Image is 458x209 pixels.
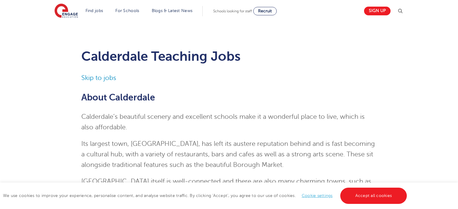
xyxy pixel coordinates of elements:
span: Its largest town, [GEOGRAPHIC_DATA], has left its austere reputation behind and is fast becoming ... [81,140,375,168]
span: We use cookies to improve your experience, personalise content, and analyse website traffic. By c... [3,193,408,198]
a: Accept all cookies [340,188,407,204]
a: Sign up [364,7,391,15]
a: Find jobs [86,8,103,13]
a: Recruit [253,7,277,15]
span: [GEOGRAPHIC_DATA] itself is well-connected and there are also many charming towns, such as [GEOGR... [81,178,371,206]
span: Calderdale’s beautiful scenery and excellent schools make it a wonderful place to live, which is ... [81,113,365,131]
span: Recruit [258,9,272,13]
a: Skip to jobs [81,74,116,81]
h1: Calderdale Teaching Jobs [81,49,377,64]
a: Cookie settings [302,193,333,198]
a: Blogs & Latest News [152,8,193,13]
img: Engage Education [55,4,78,19]
a: For Schools [115,8,139,13]
span: Schools looking for staff [213,9,252,13]
span: About Calderdale [81,92,155,103]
